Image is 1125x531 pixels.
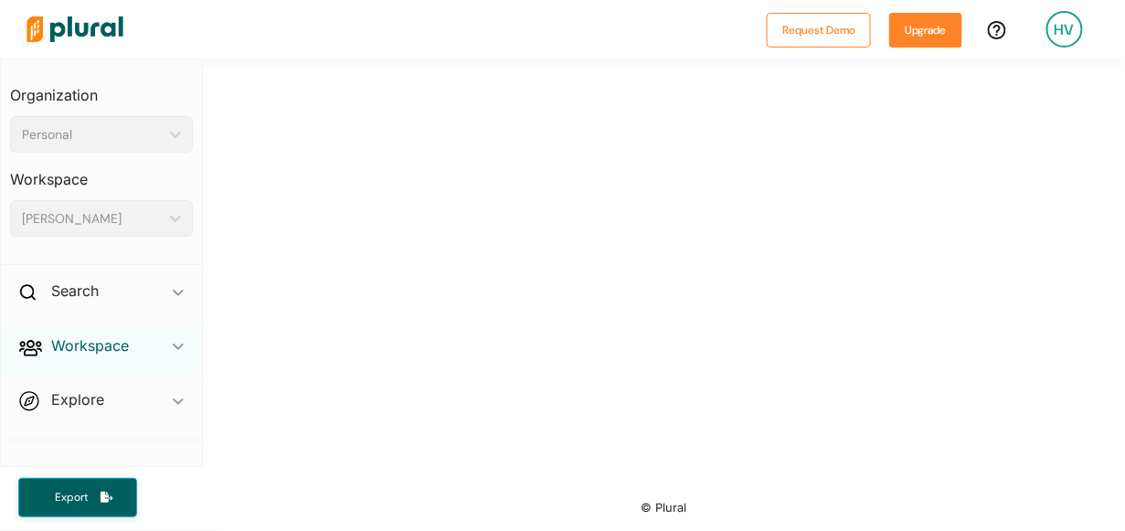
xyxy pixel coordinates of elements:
[767,13,871,48] button: Request Demo
[1032,4,1098,55] a: HV
[889,20,962,39] a: Upgrade
[10,69,193,109] h3: Organization
[42,490,101,505] span: Export
[767,20,871,39] a: Request Demo
[10,153,193,193] h3: Workspace
[51,335,129,356] h2: Workspace
[1,441,202,485] h4: Saved
[889,13,962,48] button: Upgrade
[51,281,99,301] h2: Search
[22,209,163,228] div: [PERSON_NAME]
[641,501,686,515] small: © Plural
[18,478,137,517] button: Export
[22,125,163,144] div: Personal
[1046,11,1083,48] div: HV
